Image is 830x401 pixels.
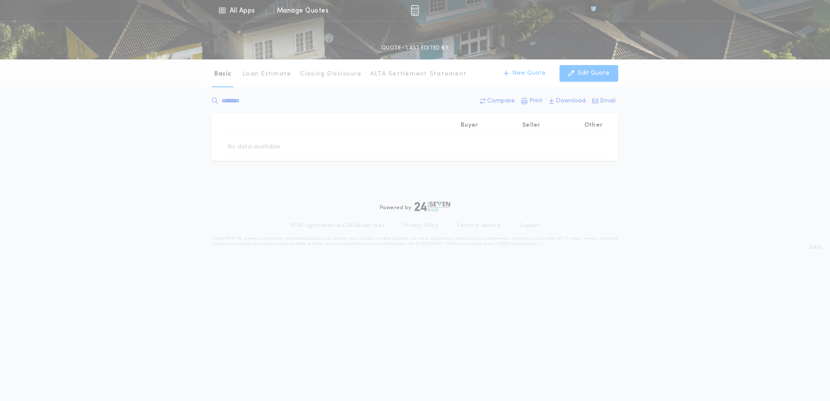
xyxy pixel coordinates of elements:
[584,121,603,130] p: Other
[556,97,586,105] p: Download
[404,222,438,229] a: Privacy Policy
[411,5,419,16] img: img
[382,44,448,53] p: QUOTE - LAST EDITED BY
[221,136,287,158] td: No data available
[212,236,618,247] p: DISCLAIMER: This estimate is provided for informational purposes only. 24|Seven Fees, a product o...
[512,69,546,78] p: New Quote
[461,121,478,130] p: Buyer
[242,70,291,79] p: Loan Estimate
[520,222,539,229] a: Support
[495,65,554,82] button: New Quote
[380,201,450,212] div: Powered by
[415,201,450,212] img: logo
[810,243,821,251] span: 3.8.0
[560,65,618,82] button: Edit Quote
[519,93,545,109] button: Print
[529,97,543,105] p: Print
[590,93,618,109] button: Email
[291,222,385,229] p: © All rights reserved. 24|Seven Fees
[522,121,540,130] p: Seller
[214,70,231,79] p: Basic
[478,93,517,109] button: Compare
[547,93,588,109] button: Download
[370,70,467,79] p: ALTA Settlement Statement
[575,6,612,15] img: vs-icon
[457,222,501,229] a: Terms of Service
[300,70,362,79] p: Closing Disclosure
[416,242,459,246] a: [URL][DOMAIN_NAME]
[487,97,515,105] p: Compare
[578,69,609,78] p: Edit Quote
[600,97,616,105] p: Email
